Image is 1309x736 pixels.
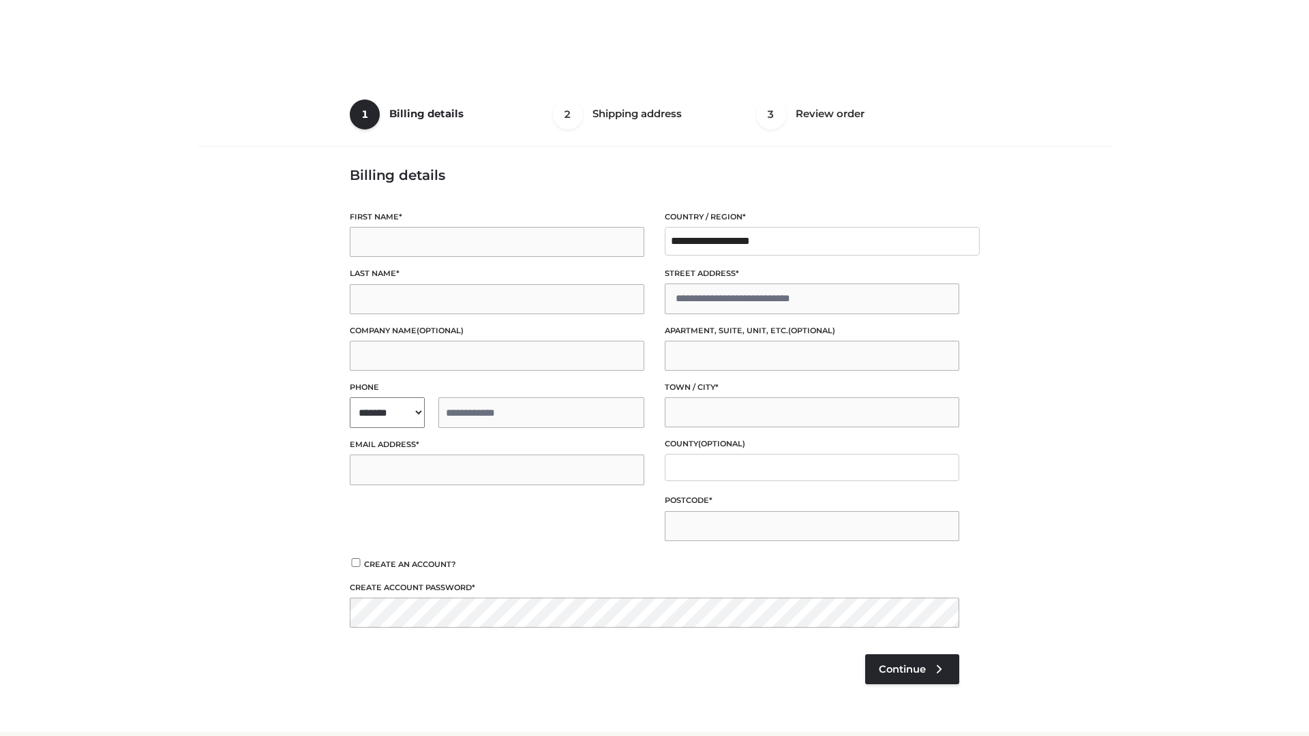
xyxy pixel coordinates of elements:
label: First name [350,211,644,224]
label: Country / Region [665,211,959,224]
span: 3 [756,99,786,129]
label: Last name [350,267,644,280]
span: (optional) [698,439,745,448]
span: 2 [553,99,583,129]
a: Continue [865,654,959,684]
label: Create account password [350,581,959,594]
label: Town / City [665,381,959,394]
span: 1 [350,99,380,129]
label: Phone [350,381,644,394]
span: Billing details [389,107,464,120]
span: (optional) [788,326,835,335]
label: County [665,438,959,450]
label: Apartment, suite, unit, etc. [665,324,959,337]
h3: Billing details [350,167,959,183]
label: Postcode [665,494,959,507]
span: Review order [796,107,864,120]
span: Shipping address [592,107,682,120]
span: (optional) [417,326,464,335]
label: Company name [350,324,644,337]
input: Create an account? [350,558,362,567]
label: Email address [350,438,644,451]
span: Create an account? [364,559,456,569]
span: Continue [879,663,926,675]
label: Street address [665,267,959,280]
